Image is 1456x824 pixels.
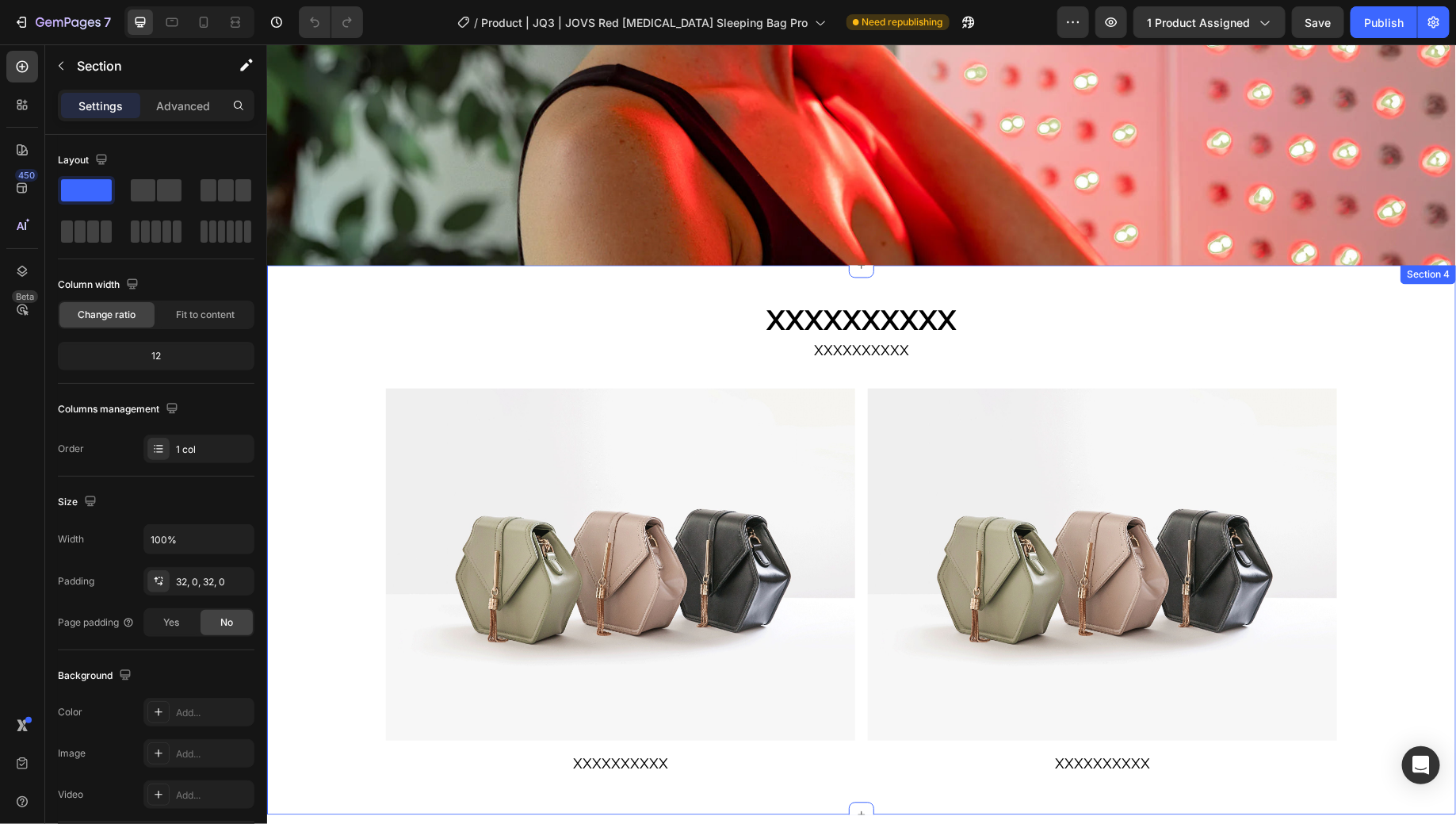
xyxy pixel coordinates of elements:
span: Change ratio [78,308,136,322]
p: Section [77,56,207,75]
div: Section 4 [1137,224,1186,238]
div: 1 col [176,443,250,457]
div: Video [58,788,83,802]
span: Product | JQ3 | JOVS Red [MEDICAL_DATA] Sleeping Bag Pro [482,14,808,31]
div: Undo/Redo [299,6,363,38]
div: 12 [61,345,251,367]
p: Advanced [156,98,210,114]
div: Publish [1364,14,1404,31]
div: Add... [176,706,250,720]
iframe: Design area [267,44,1456,824]
span: / [475,14,479,31]
span: Save [1305,16,1332,29]
span: Need republishing [862,15,943,29]
p: Settings [78,98,123,114]
div: Columns management [58,399,182,420]
div: Padding [58,574,94,588]
input: Auto [144,525,254,554]
button: Save [1292,6,1344,38]
p: XXXXXXXXXX [602,711,1068,730]
div: Beta [12,290,38,303]
div: 32, 0, 32, 0 [176,575,250,589]
button: 1 product assigned [1133,6,1286,38]
div: Column width [58,274,142,296]
span: Yes [163,615,179,630]
span: Fit to content [176,308,235,322]
div: Size [58,492,100,513]
span: 1 product assigned [1147,14,1250,31]
div: Image [58,746,86,761]
span: No [220,615,233,630]
button: 7 [6,6,118,38]
button: Publish [1351,6,1417,38]
img: image_demo.jpg [601,344,1070,696]
div: Layout [58,150,111,171]
div: Open Intercom Messenger [1402,746,1440,784]
div: Color [58,705,82,719]
div: Add... [176,788,250,803]
div: Background [58,665,135,687]
div: 450 [15,169,38,182]
div: Width [58,532,84,546]
div: Add... [176,747,250,761]
div: Order [58,442,84,456]
div: Page padding [58,615,135,630]
p: 7 [104,13,111,32]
